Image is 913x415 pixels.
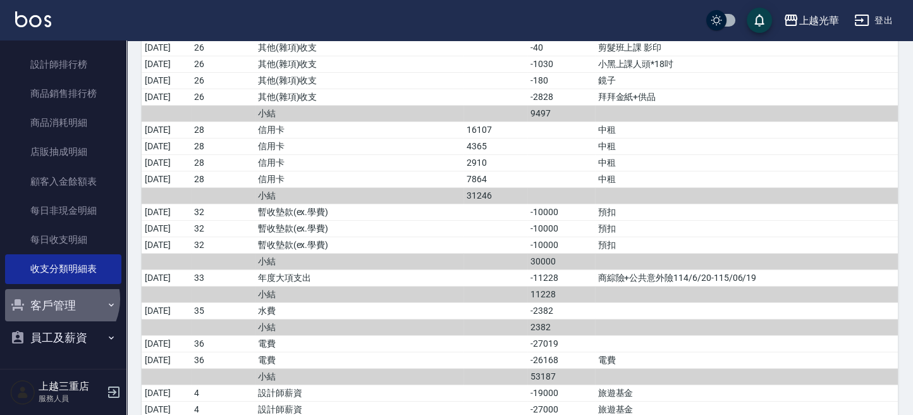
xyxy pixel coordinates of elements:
td: 11228 [527,286,595,302]
h5: 上越三重店 [39,380,103,393]
td: -10000 [527,237,595,253]
td: 32 [191,220,255,237]
button: 員工及薪資 [5,321,121,354]
td: 28 [191,154,255,171]
a: 收支分類明細表 [5,254,121,283]
td: -10000 [527,220,595,237]
td: 7864 [463,171,527,187]
td: 設計師薪資 [255,385,463,401]
td: 26 [191,56,255,72]
td: 其他(雜項)收支 [255,72,463,89]
td: [DATE] [142,138,191,154]
a: 顧客入金餘額表 [5,167,121,196]
td: 26 [191,72,255,89]
td: 16107 [463,121,527,138]
td: 28 [191,138,255,154]
td: [DATE] [142,56,191,72]
td: 4 [191,385,255,401]
td: 35 [191,302,255,319]
td: 9497 [527,105,595,121]
button: save [747,8,772,33]
td: 拜拜金紙+供品 [595,89,898,105]
img: Logo [15,11,51,27]
td: [DATE] [142,352,191,368]
td: 預扣 [595,220,898,237]
td: 中租 [595,121,898,138]
td: 28 [191,121,255,138]
p: 服務人員 [39,393,103,404]
td: 33 [191,269,255,286]
td: 鏡子 [595,72,898,89]
td: 旅遊基金 [595,385,898,401]
td: 小結 [255,187,463,204]
a: 每日收支明細 [5,225,121,254]
td: 預扣 [595,237,898,253]
td: -2828 [527,89,595,105]
td: 信用卡 [255,171,463,187]
td: -2382 [527,302,595,319]
td: 中租 [595,171,898,187]
td: -1030 [527,56,595,72]
td: 32 [191,237,255,253]
td: 水費 [255,302,463,319]
td: -19000 [527,385,595,401]
td: 電費 [255,335,463,352]
td: -10000 [527,204,595,220]
td: 中租 [595,138,898,154]
td: [DATE] [142,385,191,401]
td: 信用卡 [255,138,463,154]
td: 電費 [595,352,898,368]
td: 30000 [527,253,595,269]
td: -180 [527,72,595,89]
a: 每日非現金明細 [5,196,121,225]
td: [DATE] [142,204,191,220]
td: -11228 [527,269,595,286]
td: 中租 [595,154,898,171]
td: [DATE] [142,154,191,171]
td: 暫收墊款(ex.學費) [255,220,463,237]
td: 小黑上課人頭*18吋 [595,56,898,72]
img: Person [10,380,35,405]
a: 店販抽成明細 [5,137,121,166]
a: 商品消耗明細 [5,108,121,137]
td: 其他(雜項)收支 [255,39,463,56]
td: 信用卡 [255,121,463,138]
td: 2382 [527,319,595,335]
td: 小結 [255,368,463,385]
td: [DATE] [142,72,191,89]
td: [DATE] [142,335,191,352]
td: [DATE] [142,121,191,138]
td: -40 [527,39,595,56]
button: 上越光華 [778,8,844,34]
td: 32 [191,204,255,220]
td: -27019 [527,335,595,352]
td: [DATE] [142,302,191,319]
td: [DATE] [142,237,191,253]
td: 暫收墊款(ex.學費) [255,204,463,220]
td: 小結 [255,105,463,121]
td: 小結 [255,253,463,269]
td: [DATE] [142,89,191,105]
td: 剪髮班上課 影印 [595,39,898,56]
td: 其他(雜項)收支 [255,89,463,105]
td: 26 [191,89,255,105]
td: 暫收墊款(ex.學費) [255,237,463,253]
td: 信用卡 [255,154,463,171]
td: 小結 [255,286,463,302]
a: 設計師排行榜 [5,50,121,79]
td: 預扣 [595,204,898,220]
td: 商綜險+公共意外險114/6/20-115/06/19 [595,269,898,286]
div: 上越光華 [799,13,839,28]
td: 36 [191,352,255,368]
td: [DATE] [142,220,191,237]
td: 36 [191,335,255,352]
td: 小結 [255,319,463,335]
td: -26168 [527,352,595,368]
a: 商品銷售排行榜 [5,79,121,108]
td: 26 [191,39,255,56]
td: 31246 [463,187,527,204]
td: 其他(雜項)收支 [255,56,463,72]
td: 2910 [463,154,527,171]
td: 28 [191,171,255,187]
td: 電費 [255,352,463,368]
